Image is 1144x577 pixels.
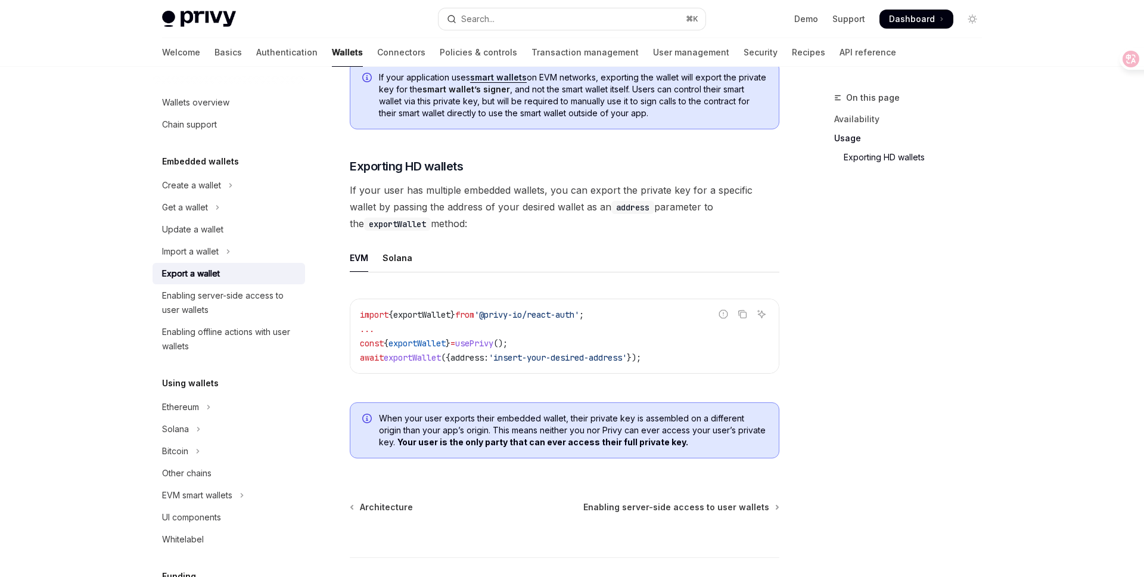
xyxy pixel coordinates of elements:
span: '@privy-io/react-auth' [474,309,579,320]
div: Solana [383,244,412,272]
a: Basics [214,38,242,67]
img: light logo [162,11,236,27]
a: Whitelabel [153,529,305,550]
a: Demo [794,13,818,25]
span: = [450,338,455,349]
span: exportWallet [384,352,441,363]
a: Support [832,13,865,25]
button: Open search [439,8,705,30]
a: UI components [153,507,305,528]
svg: Info [362,73,374,85]
div: Get a wallet [162,200,208,215]
span: } [450,309,455,320]
code: address [611,201,654,214]
div: Other chains [162,466,212,480]
a: Wallets overview [153,92,305,113]
a: Security [744,38,778,67]
a: Recipes [792,38,825,67]
button: Toggle dark mode [963,10,982,29]
a: Welcome [162,38,200,67]
button: Toggle Create a wallet section [153,175,305,196]
div: Bitcoin [162,444,188,458]
span: When your user exports their embedded wallet, their private key is assembled on a different origi... [379,412,767,448]
button: Ask AI [754,306,769,322]
a: Enabling offline actions with user wallets [153,321,305,357]
h5: Embedded wallets [162,154,239,169]
span: import [360,309,388,320]
a: Policies & controls [440,38,517,67]
span: Enabling server-side access to user wallets [583,501,769,513]
span: ; [579,309,584,320]
button: Toggle Ethereum section [153,396,305,418]
a: Update a wallet [153,219,305,240]
span: from [455,309,474,320]
span: { [384,338,388,349]
a: Connectors [377,38,425,67]
span: }); [627,352,641,363]
a: Wallets [332,38,363,67]
button: Copy the contents from the code block [735,306,750,322]
span: ... [360,324,374,334]
span: Dashboard [889,13,935,25]
b: Your user is the only party that can ever access their full private key. [397,437,688,447]
div: Solana [162,422,189,436]
div: Search... [461,12,495,26]
div: Whitelabel [162,532,204,547]
div: EVM [350,244,368,272]
div: Update a wallet [162,222,223,237]
span: ({ [441,352,450,363]
a: Export a wallet [153,263,305,284]
button: Toggle Get a wallet section [153,197,305,218]
div: EVM smart wallets [162,488,232,502]
span: exportWallet [393,309,450,320]
div: Chain support [162,117,217,132]
span: If your user has multiple embedded wallets, you can export the private key for a specific wallet ... [350,182,779,232]
button: Toggle Solana section [153,418,305,440]
button: Toggle Import a wallet section [153,241,305,262]
span: (); [493,338,508,349]
a: Usage [834,129,991,148]
a: Enabling server-side access to user wallets [153,285,305,321]
button: Report incorrect code [716,306,731,322]
span: address: [450,352,489,363]
a: Other chains [153,463,305,484]
svg: Info [362,414,374,426]
span: usePrivy [455,338,493,349]
div: Import a wallet [162,244,219,259]
a: Architecture [351,501,413,513]
a: Authentication [256,38,318,67]
span: await [360,352,384,363]
div: Export a wallet [162,266,220,281]
span: const [360,338,384,349]
a: User management [653,38,729,67]
div: UI components [162,510,221,525]
div: Ethereum [162,400,199,414]
a: Dashboard [879,10,953,29]
strong: smart wallet’s signer [422,84,510,94]
div: Enabling server-side access to user wallets [162,288,298,317]
div: Create a wallet [162,178,221,193]
span: 'insert-your-desired-address' [489,352,627,363]
span: exportWallet [388,338,446,349]
a: Enabling server-side access to user wallets [583,501,778,513]
button: Toggle EVM smart wallets section [153,485,305,506]
span: On this page [846,91,900,105]
span: ⌘ K [686,14,698,24]
div: Wallets overview [162,95,229,110]
div: Enabling offline actions with user wallets [162,325,298,353]
a: Availability [834,110,991,129]
button: Toggle Bitcoin section [153,440,305,462]
code: exportWallet [364,218,431,231]
a: Exporting HD wallets [834,148,991,167]
h5: Using wallets [162,376,219,390]
span: Exporting HD wallets [350,158,463,175]
span: } [446,338,450,349]
span: { [388,309,393,320]
span: Architecture [360,501,413,513]
span: If your application uses on EVM networks, exporting the wallet will export the private key for th... [379,72,767,119]
a: Chain support [153,114,305,135]
a: API reference [840,38,896,67]
a: smart wallets [470,72,527,83]
a: Transaction management [531,38,639,67]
